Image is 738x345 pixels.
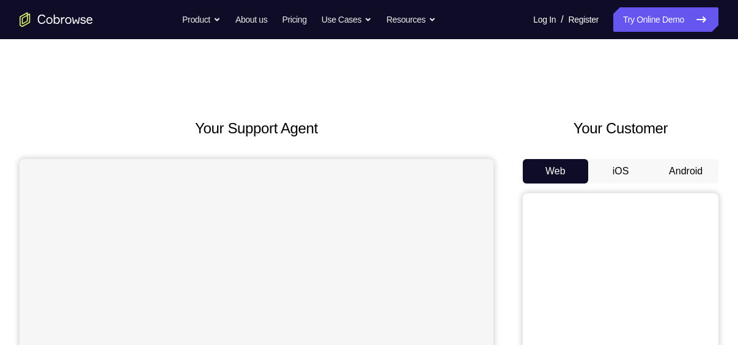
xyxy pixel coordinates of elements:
a: Try Online Demo [613,7,718,32]
button: Resources [386,7,436,32]
span: / [561,12,563,27]
a: About us [235,7,267,32]
button: iOS [588,159,654,184]
a: Pricing [282,7,306,32]
a: Log In [533,7,556,32]
button: Use Cases [322,7,372,32]
a: Go to the home page [20,12,93,27]
button: Product [182,7,221,32]
h2: Your Customer [523,117,718,139]
h2: Your Support Agent [20,117,493,139]
button: Android [653,159,718,184]
a: Register [569,7,599,32]
button: Web [523,159,588,184]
